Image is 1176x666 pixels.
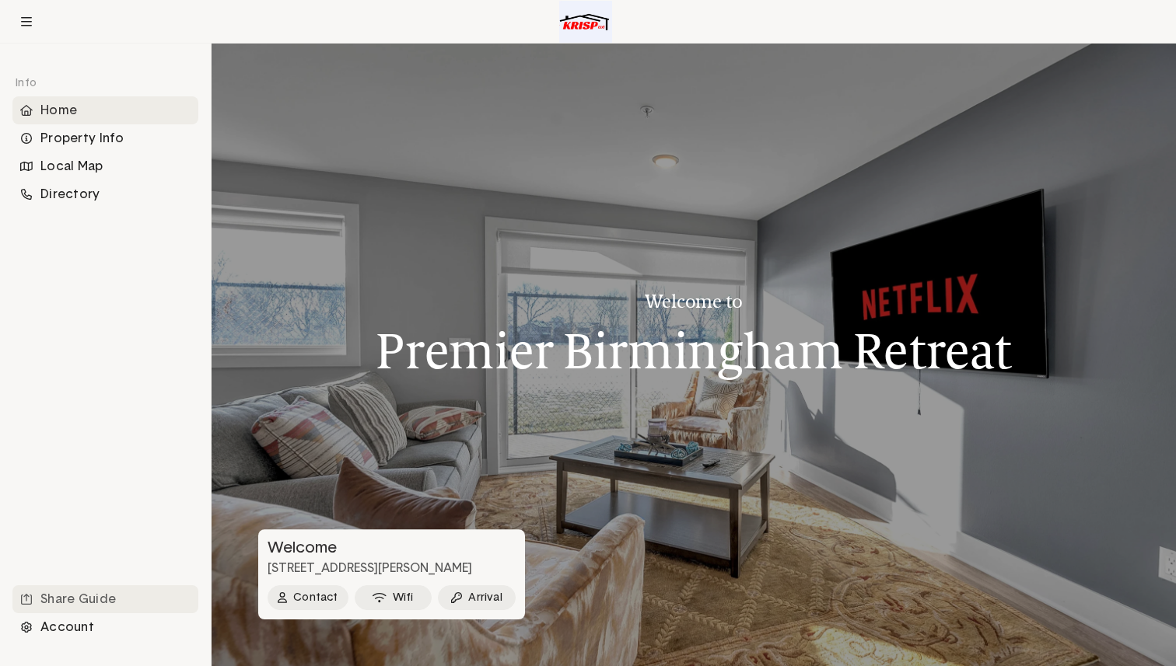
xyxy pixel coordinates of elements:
[12,585,198,613] div: Share Guide
[438,585,516,610] button: Arrival
[355,585,432,610] button: Wifi
[12,124,198,152] div: Property Info
[376,324,1012,378] h1: Premier Birmingham Retreat
[559,1,611,43] img: Logo
[258,560,525,577] p: [STREET_ADDRESS][PERSON_NAME]
[12,180,198,208] li: Navigation item
[376,291,1012,312] h3: Welcome to
[12,96,198,124] div: Home
[12,613,198,641] li: Navigation item
[12,180,198,208] div: Directory
[12,96,198,124] li: Navigation item
[268,585,348,610] button: Contact
[12,585,198,613] li: Navigation item
[12,152,198,180] div: Local Map
[258,539,522,557] h3: Welcome
[12,124,198,152] li: Navigation item
[12,613,198,641] div: Account
[12,152,198,180] li: Navigation item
